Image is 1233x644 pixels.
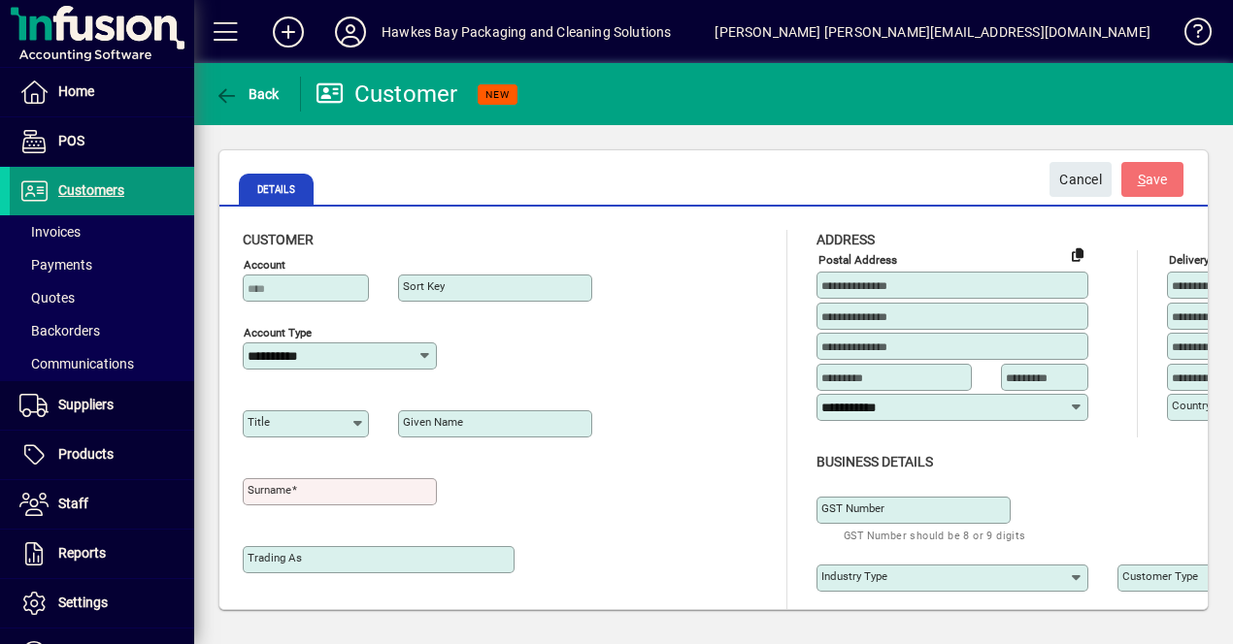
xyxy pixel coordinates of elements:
a: Payments [10,248,194,281]
div: Customer [316,79,458,110]
span: Quotes [19,290,75,306]
span: S [1138,172,1146,187]
span: Home [58,83,94,99]
mat-label: GST Number [821,501,884,515]
span: Details [239,174,314,205]
span: Business details [816,454,933,469]
mat-label: Country [1172,399,1211,412]
button: Profile [319,15,382,49]
mat-label: Given name [403,415,463,429]
a: Backorders [10,314,194,347]
span: Communications [19,356,134,371]
span: Settings [58,595,108,610]
mat-label: Surname [248,483,291,497]
span: Customers [58,182,124,198]
span: ave [1138,164,1168,196]
a: Invoices [10,215,194,248]
a: POS [10,117,194,166]
a: Home [10,68,194,116]
mat-label: Trading as [248,551,302,564]
span: Invoices [19,224,81,240]
span: Address [816,232,875,247]
div: [PERSON_NAME] [PERSON_NAME][EMAIL_ADDRESS][DOMAIN_NAME] [715,16,1150,48]
span: Reports [58,545,106,561]
span: Suppliers [58,397,114,412]
button: Copy to Delivery address [1062,239,1093,270]
a: Staff [10,480,194,529]
span: Customer [243,232,314,247]
span: Cancel [1059,164,1102,196]
span: NEW [485,88,510,101]
mat-label: Title [248,415,270,429]
a: Suppliers [10,381,194,430]
a: Reports [10,530,194,578]
mat-label: Account Type [244,326,312,339]
span: Staff [58,496,88,511]
button: Add [257,15,319,49]
mat-label: Account [244,258,285,272]
a: Products [10,431,194,479]
button: Back [210,77,284,112]
a: Quotes [10,281,194,314]
span: Products [58,446,114,462]
button: Cancel [1050,162,1112,197]
span: POS [58,133,84,148]
mat-label: Industry type [821,569,887,583]
button: Save [1121,162,1183,197]
mat-label: Customer type [1122,569,1198,583]
span: Back [215,86,280,102]
mat-label: Sort key [403,279,445,293]
app-page-header-button: Back [194,77,301,112]
span: Payments [19,257,92,273]
a: Settings [10,579,194,628]
mat-hint: GST Number should be 8 or 9 digits [844,524,1026,546]
div: Hawkes Bay Packaging and Cleaning Solutions [382,16,672,48]
span: Backorders [19,323,100,338]
a: Knowledge Base [1170,4,1209,67]
a: Communications [10,347,194,380]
